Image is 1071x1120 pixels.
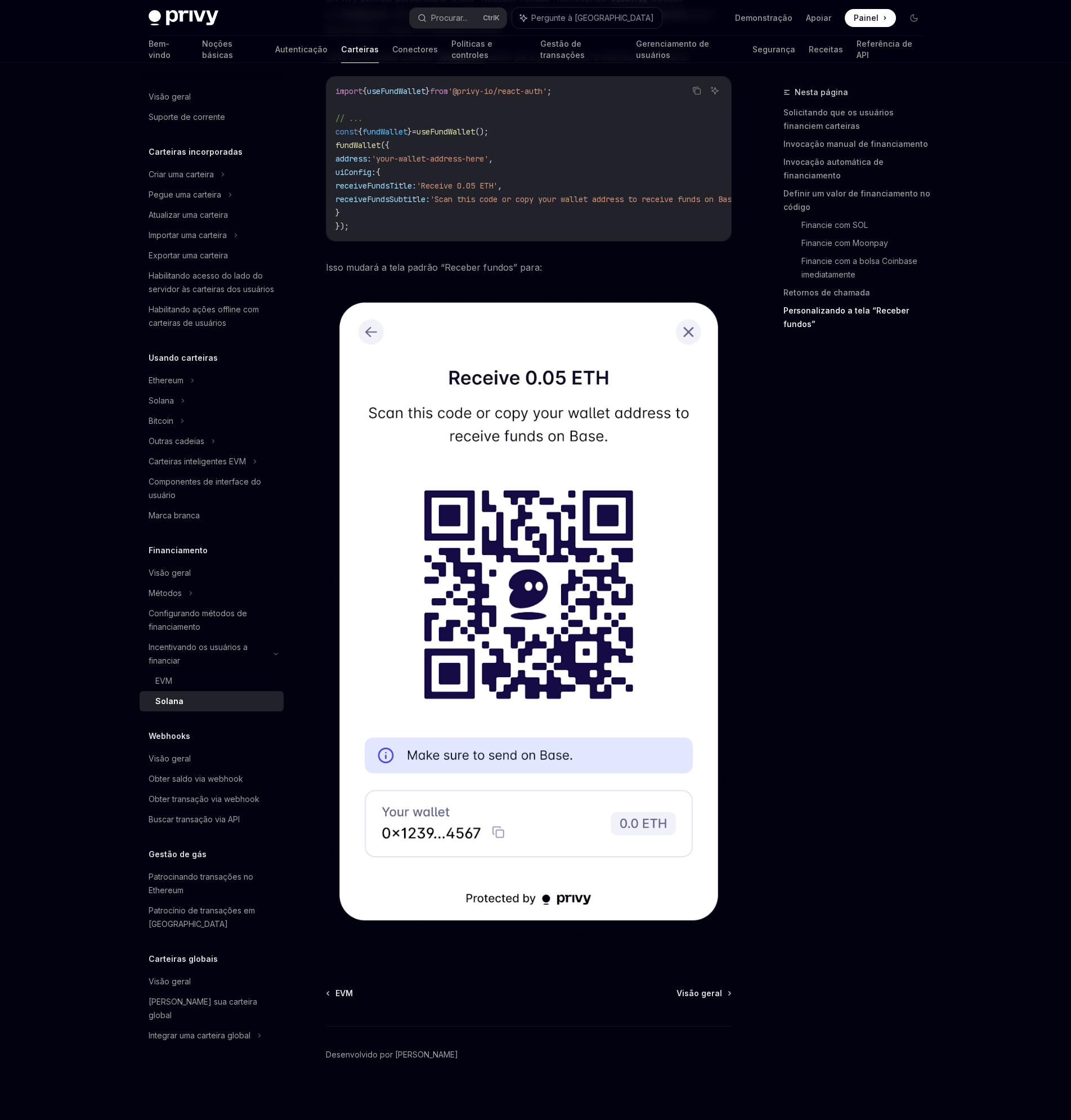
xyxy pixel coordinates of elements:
[275,44,328,54] font: Autenticação
[489,154,493,164] span: ,
[783,189,930,212] font: Definir um valor de financiamento no código
[358,127,362,137] span: {
[149,954,218,964] font: Carteiras globais
[149,436,204,446] font: Outras cadeias
[845,9,896,27] a: Painel
[335,113,362,123] span: // ...
[483,14,495,22] font: Ctrl
[140,671,284,691] a: EVM
[140,691,284,711] a: Solana
[326,293,732,939] img: Tela de recebimento de fundos
[140,867,284,901] a: Patrocinando transações no Ethereum
[149,396,174,405] font: Solana
[335,127,358,137] span: const
[783,185,932,216] a: Definir um valor de financiamento no código
[149,794,259,804] font: Obter transação via webhook
[905,9,923,27] button: Alternar modo escuro
[392,44,438,54] font: Conectores
[430,194,745,204] span: 'Scan this code or copy your wallet address to receive funds on Base.'
[795,87,848,97] font: Nesta página
[783,135,932,153] a: Invocação manual de financiamento
[149,608,247,631] font: Configurando métodos de financiamento
[676,988,722,998] font: Visão geral
[140,505,284,526] a: Marca branca
[149,588,182,598] font: Métodos
[451,36,527,63] a: Políticas e controles
[326,1050,458,1059] font: Desenvolvido por [PERSON_NAME]
[735,13,792,23] font: Demonstração
[752,44,795,54] font: Segurança
[149,997,257,1020] font: [PERSON_NAME] sua carteira global
[341,36,379,63] a: Carteiras
[801,234,932,252] a: Financie com Moonpay
[495,14,500,22] font: K
[140,809,284,830] a: Buscar transação via API
[735,12,792,24] a: Demonstração
[412,127,416,137] span: =
[335,221,349,231] span: });
[140,472,284,505] a: Componentes de interface do usuário
[335,208,340,218] span: }
[434,51,488,64] code: fundWallet
[149,353,218,362] font: Usando carteiras
[431,13,468,23] font: Procurar...
[783,302,932,333] a: Personalizando a tela “Receber fundos”
[636,39,709,60] font: Gerenciamento de usuários
[140,971,284,992] a: Visão geral
[140,769,284,789] a: Obter saldo via webhook
[475,127,489,137] span: ();
[140,87,284,107] a: Visão geral
[149,510,200,520] font: Marca branca
[547,86,552,96] span: ;
[783,306,909,329] font: Personalizando a tela “Receber fundos”
[149,814,240,824] font: Buscar transação via API
[857,36,922,63] a: Referência de API
[149,92,191,101] font: Visão geral
[149,1031,250,1040] font: Integrar uma carteira global
[801,252,932,284] a: Financie com a bolsa Coinbase imediatamente
[783,107,894,131] font: Solicitando que os usuários financiem carteiras
[149,906,255,929] font: Patrocínio de transações em [GEOGRAPHIC_DATA]
[149,774,243,783] font: Obter saldo via webhook
[149,849,207,859] font: Gestão de gás
[149,477,261,500] font: Componentes de interface do usuário
[149,147,243,156] font: Carteiras incorporadas
[149,976,191,986] font: Visão geral
[335,181,416,191] span: receiveFundsTitle:
[380,140,389,150] span: ({
[149,230,227,240] font: Importar uma carteira
[327,988,353,999] a: EVM
[425,86,430,96] span: }
[392,36,438,63] a: Conectores
[367,86,425,96] span: useFundWallet
[801,238,888,248] font: Financie com Moonpay
[149,271,274,294] font: Habilitando acesso do lado do servidor às carteiras dos usuários
[326,262,542,273] font: Isso mudará a tela padrão “Receber fundos” para:
[676,988,731,999] a: Visão geral
[809,36,843,63] a: Receitas
[149,169,214,179] font: Criar uma carteira
[335,988,353,998] font: EVM
[140,789,284,809] a: Obter transação via webhook
[140,245,284,266] a: Exportar uma carteira
[149,10,218,26] img: logotipo escuro
[636,36,739,63] a: Gerenciamento de usuários
[540,39,585,60] font: Gestão de transações
[149,250,228,260] font: Exportar uma carteira
[451,39,492,60] font: Políticas e controles
[155,696,183,706] font: Solana
[140,299,284,333] a: Habilitando ações offline com carteiras de usuários
[149,872,253,895] font: Patrocinando transações no Ethereum
[783,153,932,185] a: Invocação automática de financiamento
[430,86,448,96] span: from
[783,288,870,297] font: Retornos de chamada
[149,754,191,763] font: Visão geral
[326,1049,458,1060] a: Desenvolvido por [PERSON_NAME]
[707,83,722,98] button: Pergunte à IA
[540,36,622,63] a: Gestão de transações
[140,266,284,299] a: Habilitando acesso do lado do servidor às carteiras dos usuários
[335,194,430,204] span: receiveFundsSubtitle:
[801,220,868,230] font: Financie com SOL
[689,83,704,98] button: Copie o conteúdo do bloco de código
[801,256,920,279] font: Financie com a bolsa Coinbase imediatamente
